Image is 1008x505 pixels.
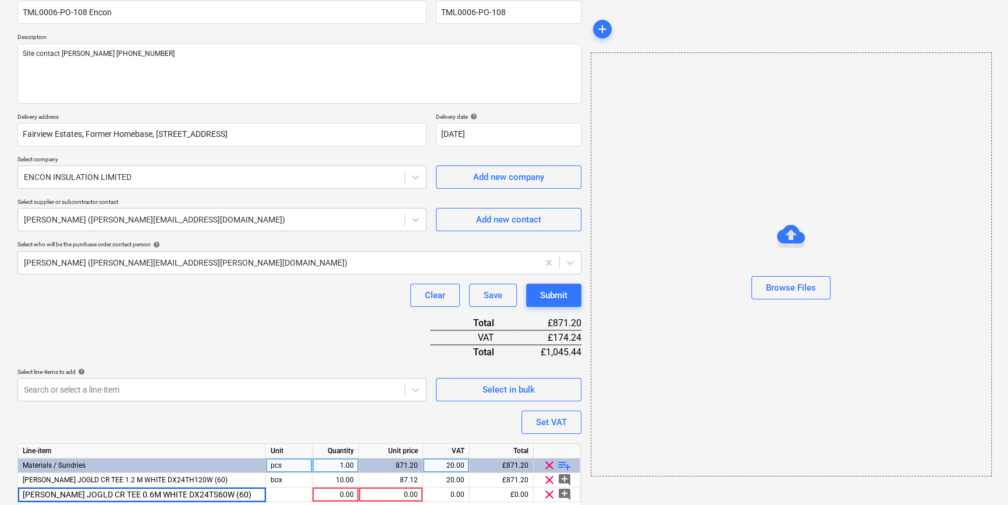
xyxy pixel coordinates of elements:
[542,488,556,502] span: clear
[512,345,581,359] div: £1,045.44
[430,345,513,359] div: Total
[23,461,86,469] span: Materials / Sundries
[266,444,313,458] div: Unit
[470,458,534,473] div: £871.20
[423,444,470,458] div: VAT
[526,284,581,307] button: Submit
[436,113,581,121] div: Delivery date
[470,488,534,502] div: £0.00
[364,473,418,488] div: 87.12
[76,368,85,375] span: help
[17,1,427,24] input: Document name
[766,280,816,295] div: Browse Files
[425,288,445,303] div: Clear
[751,276,830,299] button: Browse Files
[17,156,427,165] p: Select company
[364,488,418,502] div: 0.00
[17,44,581,104] textarea: Site contact [PERSON_NAME] [PHONE_NUMBER]
[512,330,581,345] div: £174.24
[521,411,581,434] button: Set VAT
[482,382,535,397] div: Select in bulk
[23,476,228,484] span: DONN JOGLD CR TEE 1.2 M WHITE DX24TH120W (60)
[317,488,354,502] div: 0.00
[17,241,581,248] div: Select who will be the purchase order contact person
[313,444,359,458] div: Quantity
[436,378,581,401] button: Select in bulk
[468,113,477,120] span: help
[359,444,423,458] div: Unit price
[17,368,427,376] div: Select line-items to add
[428,458,464,473] div: 20.00
[476,212,541,227] div: Add new contact
[470,444,534,458] div: Total
[17,198,427,208] p: Select supplier or subcontractor contact
[473,169,544,185] div: Add new company
[540,288,567,303] div: Submit
[430,330,513,345] div: VAT
[317,458,354,473] div: 1.00
[595,22,609,36] span: add
[18,444,266,458] div: Line-item
[410,284,460,307] button: Clear
[436,123,581,146] input: Delivery date not specified
[484,288,502,303] div: Save
[17,33,581,43] p: Description
[266,473,313,488] div: box
[558,458,572,472] span: playlist_add
[17,123,427,146] input: Delivery address
[469,284,517,307] button: Save
[151,241,160,248] span: help
[364,458,418,473] div: 871.20
[512,316,581,330] div: £871.20
[428,488,464,502] div: 0.00
[470,473,534,488] div: £871.20
[536,415,567,430] div: Set VAT
[428,473,464,488] div: 20.00
[591,52,992,476] div: Browse Files
[317,473,354,488] div: 10.00
[266,458,313,473] div: pcs
[558,488,572,502] span: add_comment
[17,113,427,123] p: Delivery address
[436,208,581,231] button: Add new contact
[950,449,1008,505] iframe: Chat Widget
[542,473,556,487] span: clear
[558,473,572,487] span: add_comment
[430,316,513,330] div: Total
[542,458,556,472] span: clear
[436,165,581,189] button: Add new company
[436,1,581,24] input: Reference number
